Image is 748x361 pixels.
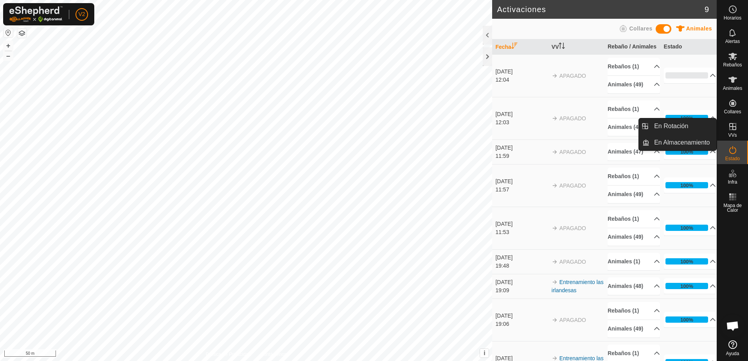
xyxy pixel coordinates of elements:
div: 11:53 [495,228,548,236]
div: [DATE] [495,110,548,118]
span: Mapa de Calor [719,203,746,213]
p-accordion-header: Animales (1) [608,253,660,270]
img: Logo Gallagher [9,6,63,22]
img: arrow [552,73,558,79]
span: APAGADO [559,317,586,323]
div: [DATE] [495,144,548,152]
a: En Rotación [649,118,716,134]
img: arrow [552,225,558,231]
div: [DATE] [495,312,548,320]
a: Entrenamiento las irlandesas [552,279,604,293]
div: 100% [665,148,708,155]
div: 19:48 [495,262,548,270]
p-accordion-header: 100% [664,110,716,126]
span: Collares [629,25,652,32]
span: Animales [723,86,742,91]
span: APAGADO [559,182,586,189]
li: En Almacenamiento [639,135,716,150]
div: 100% [665,283,708,289]
div: 100% [680,316,693,323]
span: En Almacenamiento [654,138,710,147]
span: Infra [728,180,737,184]
div: 11:57 [495,186,548,194]
button: Capas del Mapa [17,29,27,38]
p-accordion-header: Animales (48) [608,277,660,295]
p-accordion-header: 100% [664,312,716,327]
p-accordion-header: 0% [664,68,716,83]
img: arrow [552,279,558,285]
span: APAGADO [559,259,586,265]
div: 19:09 [495,286,548,295]
p-accordion-header: 100% [664,220,716,236]
span: Ayuda [726,351,739,356]
button: – [4,51,13,61]
a: Política de Privacidad [206,351,251,358]
div: 100% [665,225,708,231]
div: [DATE] [495,68,548,76]
p-sorticon: Activar para ordenar [511,44,518,50]
p-accordion-header: Animales (49) [608,76,660,93]
span: 9 [705,4,709,15]
p-accordion-header: 100% [664,254,716,269]
div: 100% [680,258,693,265]
div: 19:06 [495,320,548,328]
p-accordion-header: Rebaños (1) [608,168,660,185]
a: En Almacenamiento [649,135,716,150]
span: APAGADO [559,149,586,155]
div: 11:59 [495,152,548,160]
th: Estado [661,39,717,55]
p-accordion-header: 100% [664,144,716,159]
li: En Rotación [639,118,716,134]
p-accordion-header: Animales (47) [608,143,660,161]
div: 12:04 [495,76,548,84]
img: arrow [552,115,558,122]
th: VV [548,39,604,55]
th: Rebaño / Animales [604,39,660,55]
div: 100% [680,224,693,232]
div: [DATE] [495,278,548,286]
img: arrow [552,259,558,265]
p-accordion-header: Rebaños (1) [608,210,660,228]
span: En Rotación [654,122,688,131]
img: arrow [552,317,558,323]
img: arrow [552,182,558,189]
p-accordion-header: Animales (49) [608,228,660,246]
img: arrow [552,149,558,155]
span: i [484,350,485,356]
span: APAGADO [559,115,586,122]
button: i [480,349,489,357]
th: Fecha [492,39,548,55]
div: 100% [680,282,693,290]
span: Estado [725,156,740,161]
p-accordion-header: Animales (49) [608,118,660,136]
span: Alertas [725,39,740,44]
p-accordion-header: 100% [664,278,716,294]
a: Contáctenos [260,351,286,358]
p-accordion-header: Rebaños (1) [608,58,660,75]
div: 100% [665,258,708,264]
p-sorticon: Activar para ordenar [559,44,565,50]
div: 0% [665,72,708,79]
div: 12:03 [495,118,548,127]
div: 100% [680,148,693,155]
div: [DATE] [495,177,548,186]
p-accordion-header: Rebaños (1) [608,100,660,118]
p-accordion-header: 100% [664,177,716,193]
div: 100% [665,115,708,121]
div: 100% [680,182,693,189]
span: Rebaños [723,63,742,67]
span: APAGADO [559,73,586,79]
span: Animales [686,25,712,32]
div: 100% [665,182,708,188]
span: APAGADO [559,225,586,231]
span: V2 [78,10,85,18]
span: Collares [724,109,741,114]
div: 100% [665,316,708,323]
a: Ayuda [717,337,748,359]
div: [DATE] [495,220,548,228]
button: Restablecer Mapa [4,28,13,38]
span: VVs [728,133,737,138]
p-accordion-header: Animales (49) [608,186,660,203]
p-accordion-header: Animales (49) [608,320,660,338]
button: + [4,41,13,50]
